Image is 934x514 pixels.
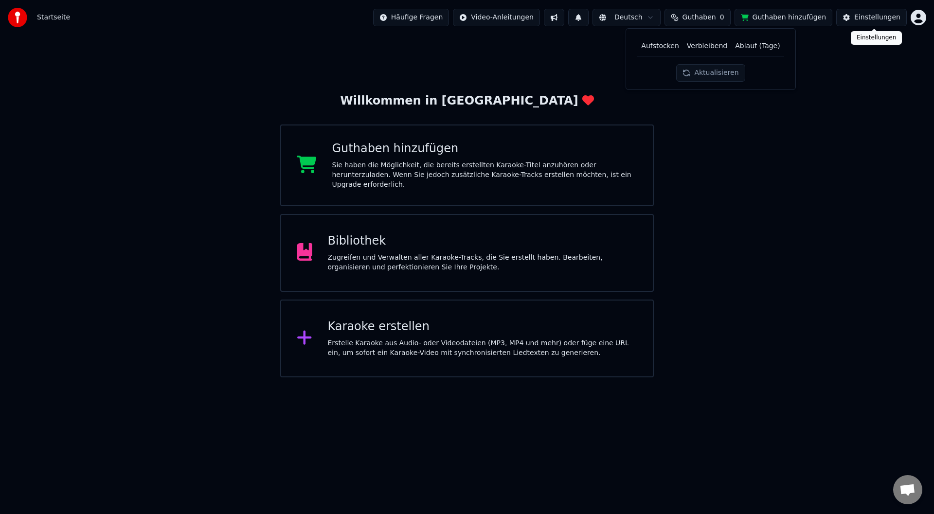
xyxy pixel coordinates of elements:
button: Aktualisieren [676,64,745,82]
div: Guthaben hinzufügen [332,141,638,157]
span: Guthaben [683,13,716,22]
div: Chat öffnen [893,475,922,504]
span: 0 [720,13,724,22]
div: Bibliothek [328,233,638,249]
button: Guthaben0 [665,9,731,26]
div: Willkommen in [GEOGRAPHIC_DATA] [340,93,593,109]
div: Erstelle Karaoke aus Audio- oder Videodateien (MP3, MP4 und mehr) oder füge eine URL ein, um sofo... [328,338,638,358]
img: youka [8,8,27,27]
nav: breadcrumb [37,13,70,22]
div: Sie haben die Möglichkeit, die bereits erstellten Karaoke-Titel anzuhören oder herunterzuladen. W... [332,160,638,190]
span: Startseite [37,13,70,22]
button: Guthaben hinzufügen [735,9,833,26]
button: Video-Anleitungen [453,9,540,26]
div: Einstellungen [851,31,902,45]
button: Häufige Fragen [373,9,449,26]
th: Verbleibend [683,36,731,56]
th: Ablauf (Tage) [731,36,784,56]
div: Zugreifen und Verwalten aller Karaoke-Tracks, die Sie erstellt haben. Bearbeiten, organisieren un... [328,253,638,272]
button: Einstellungen [836,9,907,26]
div: Einstellungen [854,13,900,22]
th: Aufstocken [637,36,683,56]
div: Karaoke erstellen [328,319,638,335]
